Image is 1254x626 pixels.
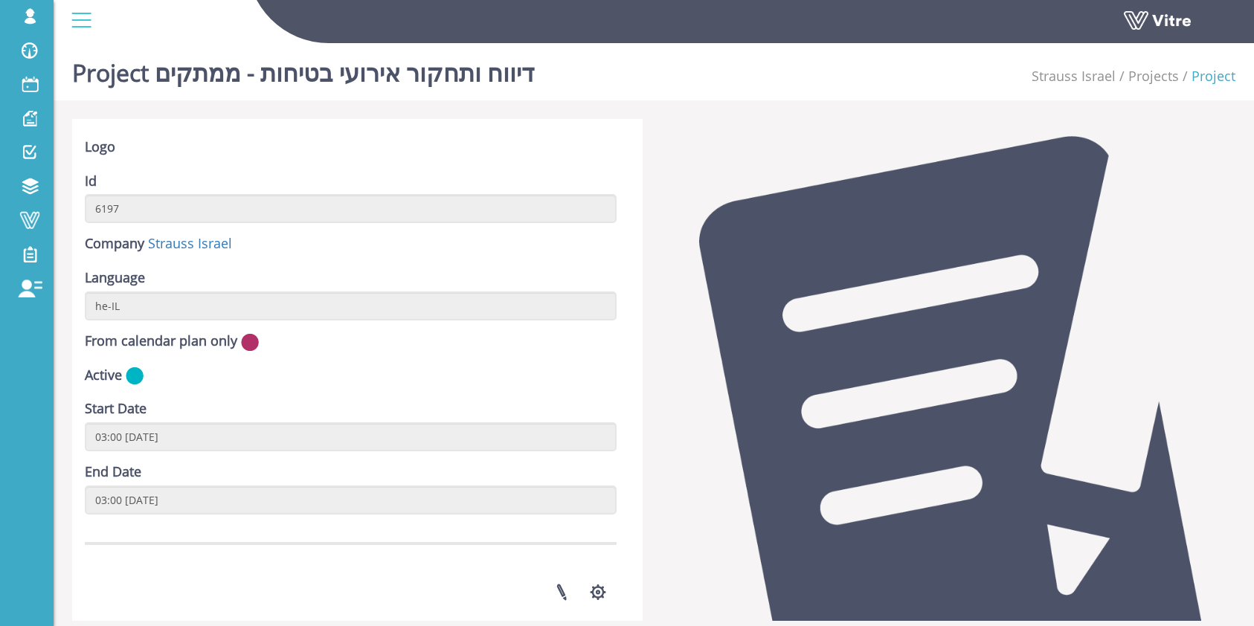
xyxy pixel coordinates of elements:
[1032,67,1116,85] a: Strauss Israel
[85,138,115,157] label: Logo
[126,367,144,385] img: yes
[241,333,259,352] img: no
[148,234,232,252] a: Strauss Israel
[1179,67,1235,86] li: Project
[85,332,237,351] label: From calendar plan only
[85,268,145,288] label: Language
[85,172,97,191] label: Id
[85,366,122,385] label: Active
[85,399,147,419] label: Start Date
[1128,67,1179,85] a: Projects
[85,462,141,482] label: End Date
[72,37,534,100] h1: Project דיווח ותחקור אירועי בטיחות - ממתקים
[85,234,144,254] label: Company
